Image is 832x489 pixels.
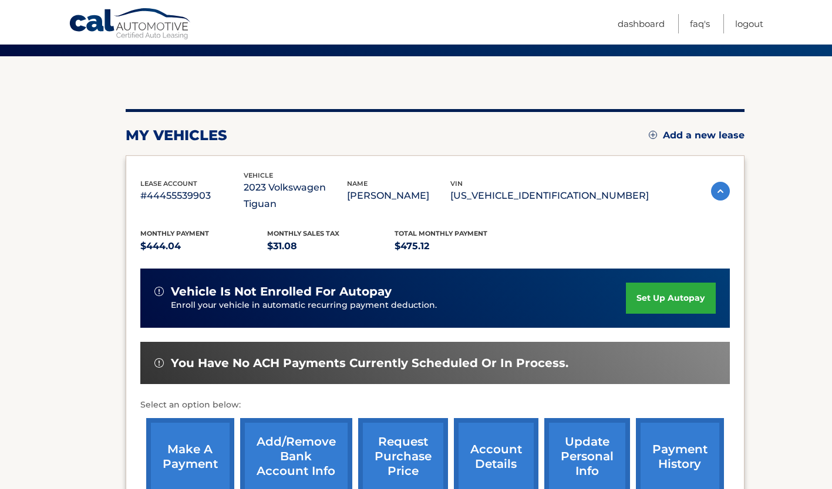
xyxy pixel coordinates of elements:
[244,171,273,179] span: vehicle
[395,229,487,237] span: Total Monthly Payment
[171,284,392,299] span: vehicle is not enrolled for autopay
[450,188,649,204] p: [US_VEHICLE_IDENTIFICATION_NUMBER]
[347,179,368,188] span: name
[171,299,626,312] p: Enroll your vehicle in automatic recurring payment deduction.
[267,229,339,237] span: Monthly sales Tax
[347,188,450,204] p: [PERSON_NAME]
[171,356,568,371] span: You have no ACH payments currently scheduled or in process.
[69,8,192,42] a: Cal Automotive
[126,127,227,144] h2: my vehicles
[244,179,347,212] p: 2023 Volkswagen Tiguan
[649,131,657,139] img: add.svg
[735,14,763,33] a: Logout
[140,238,268,254] p: $444.04
[626,283,715,314] a: set up autopay
[450,179,463,188] span: vin
[711,182,730,201] img: accordion-active.svg
[649,130,745,141] a: Add a new lease
[395,238,522,254] p: $475.12
[140,188,244,204] p: #44455539903
[140,179,197,188] span: lease account
[140,398,730,412] p: Select an option below:
[154,358,164,368] img: alert-white.svg
[690,14,710,33] a: FAQ's
[140,229,209,237] span: Monthly Payment
[154,287,164,296] img: alert-white.svg
[618,14,665,33] a: Dashboard
[267,238,395,254] p: $31.08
